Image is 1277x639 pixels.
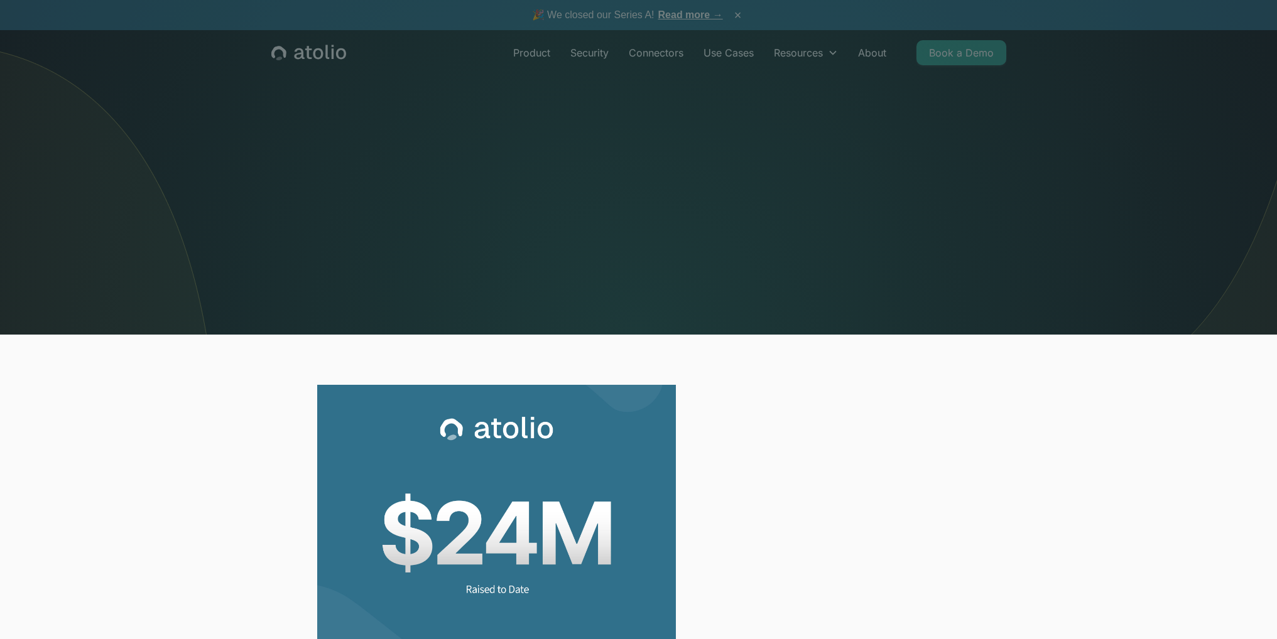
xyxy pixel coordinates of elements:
[731,8,746,22] button: ×
[764,40,848,65] div: Resources
[619,40,693,65] a: Connectors
[271,45,346,61] a: home
[848,40,896,65] a: About
[774,45,823,60] div: Resources
[658,9,723,20] a: Read more →
[560,40,619,65] a: Security
[693,40,764,65] a: Use Cases
[532,8,723,23] span: 🎉 We closed our Series A!
[916,40,1006,65] a: Book a Demo
[503,40,560,65] a: Product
